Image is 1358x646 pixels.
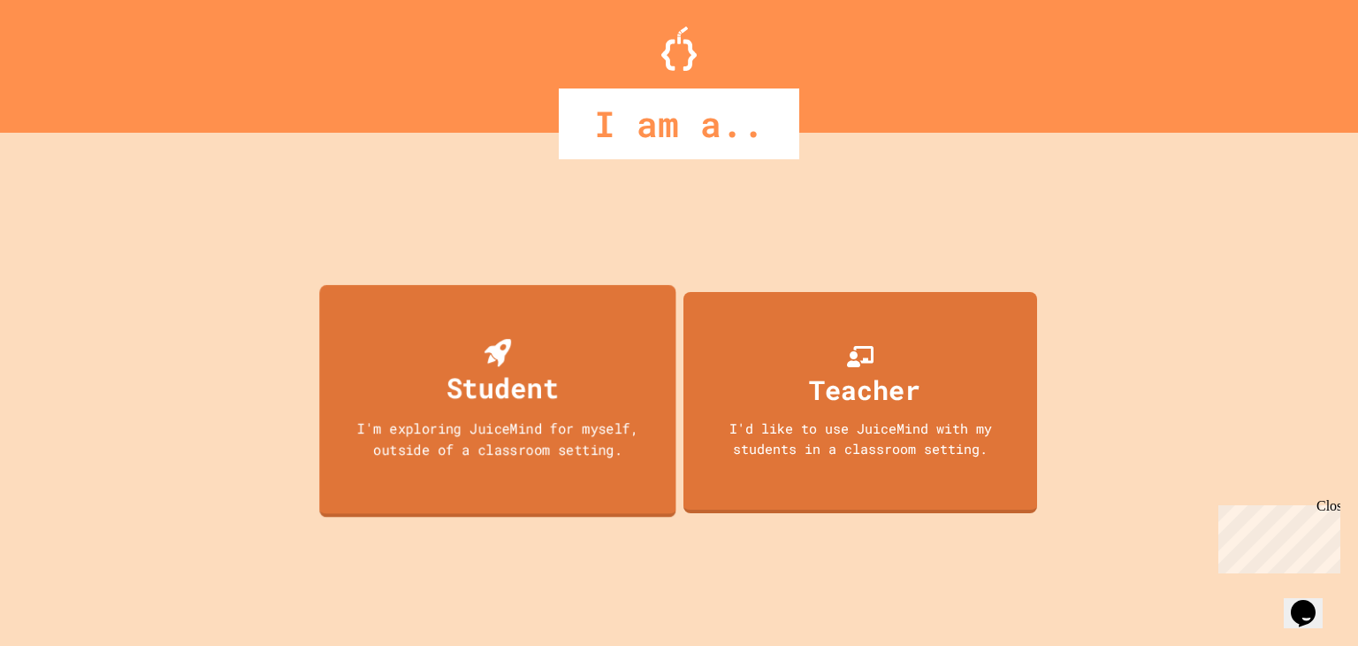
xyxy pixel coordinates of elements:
[446,367,559,409] div: Student
[559,88,799,159] div: I am a..
[1284,575,1340,628] iframe: chat widget
[337,418,658,459] div: I'm exploring JuiceMind for myself, outside of a classroom setting.
[809,370,920,410] div: Teacher
[701,419,1019,458] div: I'd like to use JuiceMind with my students in a classroom setting.
[1211,498,1340,573] iframe: chat widget
[661,27,697,71] img: Logo.svg
[7,7,122,112] div: Chat with us now!Close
